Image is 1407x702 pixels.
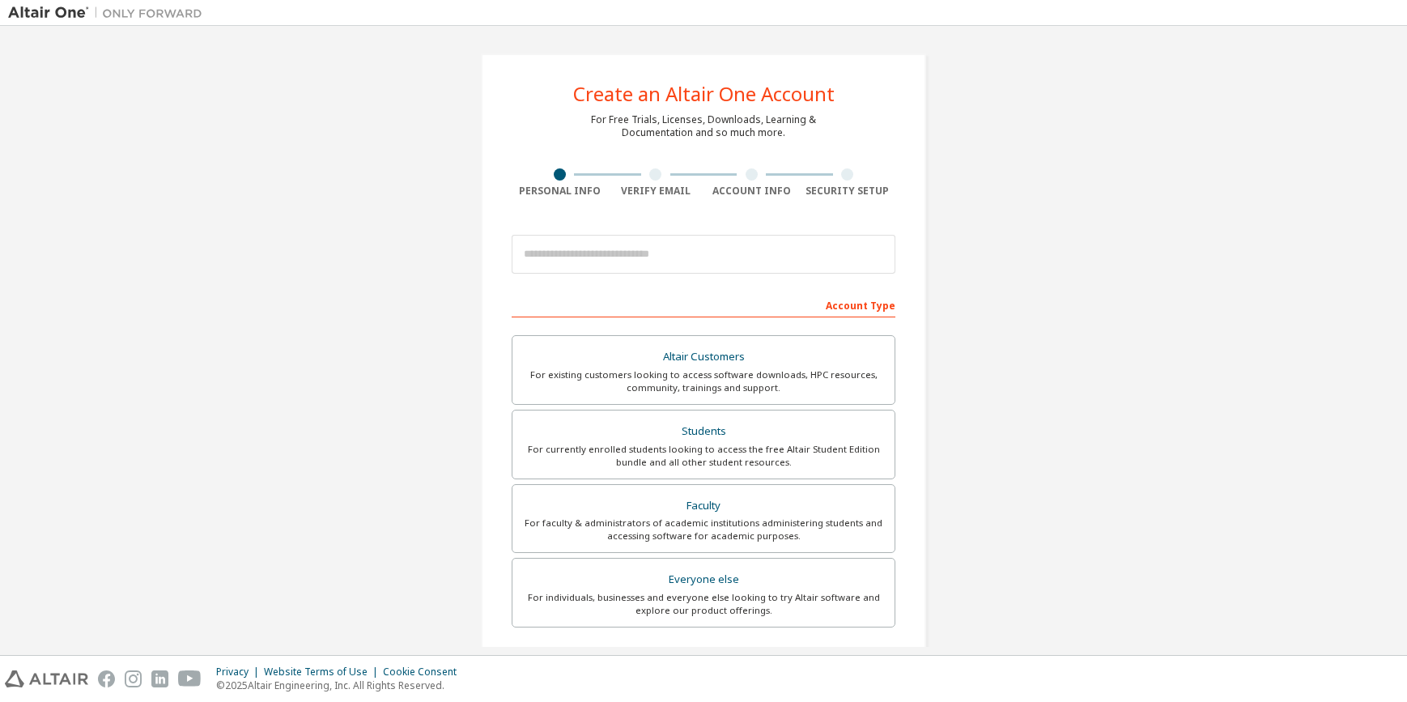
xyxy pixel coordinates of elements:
img: linkedin.svg [151,670,168,687]
div: Cookie Consent [383,666,466,679]
div: Verify Email [608,185,704,198]
img: instagram.svg [125,670,142,687]
div: Security Setup [800,185,896,198]
div: For currently enrolled students looking to access the free Altair Student Edition bundle and all ... [522,443,885,469]
img: altair_logo.svg [5,670,88,687]
div: Privacy [216,666,264,679]
div: Altair Customers [522,346,885,368]
div: Everyone else [522,568,885,591]
div: Create an Altair One Account [573,84,835,104]
div: Account Type [512,291,895,317]
div: Account Info [703,185,800,198]
div: Personal Info [512,185,608,198]
div: Website Terms of Use [264,666,383,679]
div: For existing customers looking to access software downloads, HPC resources, community, trainings ... [522,368,885,394]
div: For faculty & administrators of academic institutions administering students and accessing softwa... [522,517,885,542]
img: facebook.svg [98,670,115,687]
p: © 2025 Altair Engineering, Inc. All Rights Reserved. [216,679,466,692]
div: Students [522,420,885,443]
div: Faculty [522,495,885,517]
img: youtube.svg [178,670,202,687]
img: Altair One [8,5,210,21]
div: For Free Trials, Licenses, Downloads, Learning & Documentation and so much more. [591,113,816,139]
div: For individuals, businesses and everyone else looking to try Altair software and explore our prod... [522,591,885,617]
